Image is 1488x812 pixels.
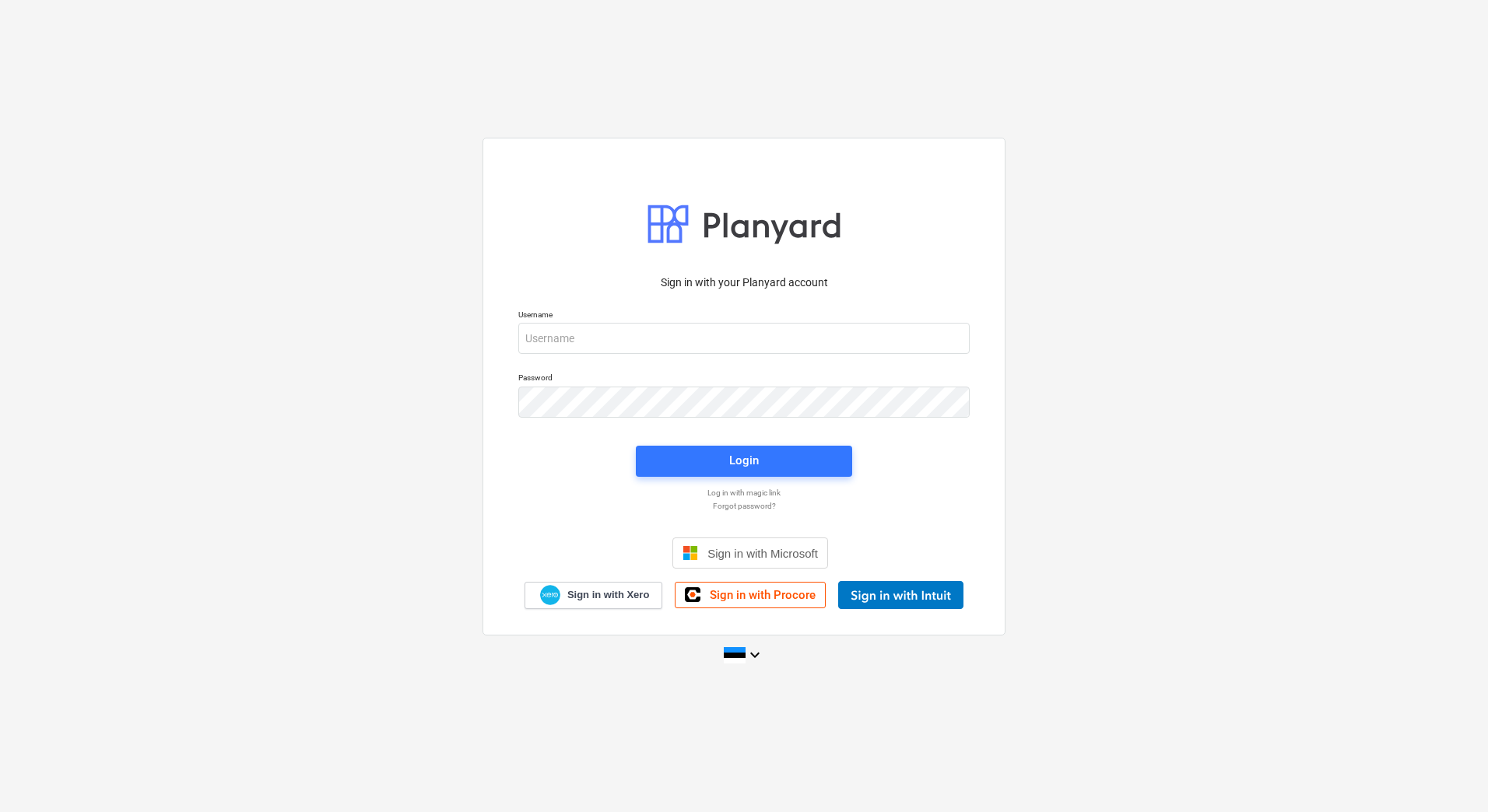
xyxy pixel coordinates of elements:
p: Sign in with your Planyard account [518,275,970,291]
img: Xero logo [540,585,560,606]
span: Sign in with Microsoft [707,547,818,560]
a: Forgot password? [511,501,977,511]
span: Sign in with Xero [567,588,649,602]
span: Sign in with Procore [710,588,816,602]
img: Microsoft logo [683,545,698,561]
input: Username [518,323,970,354]
i: keyboard_arrow_down [746,646,764,664]
p: Password [518,373,970,386]
div: Login [729,450,759,471]
a: Sign in with Procore [675,582,826,608]
button: Login [636,446,852,477]
a: Log in with magic link [511,488,977,498]
a: Sign in with Xero [525,582,663,609]
p: Username [518,310,970,323]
